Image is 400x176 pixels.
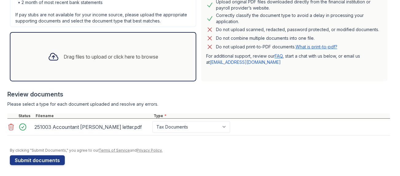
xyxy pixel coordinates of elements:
[64,53,159,60] div: Drag files to upload or click here to browse
[137,148,163,153] a: Privacy Policy.
[216,26,379,33] div: Do not upload scanned, redacted, password protected, or modified documents.
[216,44,337,50] p: Do not upload print-to-PDF documents.
[275,53,283,59] a: FAQ
[152,113,390,118] div: Type
[206,53,383,65] p: For additional support, review our , start a chat with us below, or email us at
[210,59,281,65] a: [EMAIL_ADDRESS][DOMAIN_NAME]
[7,101,390,107] div: Please select a type for each document uploaded and resolve any errors.
[216,12,383,25] div: Correctly classify the document type to avoid a delay in processing your application.
[10,155,65,165] button: Submit documents
[7,90,390,99] div: Review documents
[99,148,130,153] a: Terms of Service
[17,113,34,118] div: Status
[216,35,315,42] div: Do not combine multiple documents into one file.
[10,148,390,153] div: By clicking "Submit Documents," you agree to our and
[296,44,337,49] a: What is print-to-pdf?
[34,113,152,118] div: Filename
[34,122,150,132] div: 251003 Accountant [PERSON_NAME] letter.pdf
